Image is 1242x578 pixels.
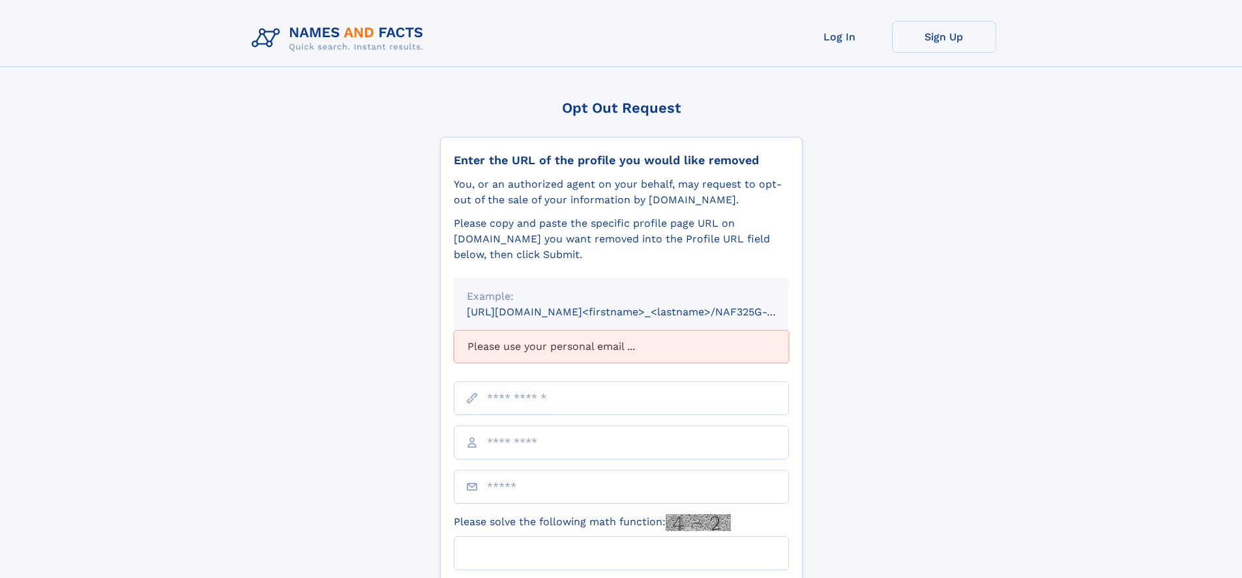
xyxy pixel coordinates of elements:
img: Logo Names and Facts [246,21,434,56]
small: [URL][DOMAIN_NAME]<firstname>_<lastname>/NAF325G-xxxxxxxx [467,306,814,318]
div: Example: [467,289,776,304]
div: Opt Out Request [440,100,803,116]
div: Please copy and paste the specific profile page URL on [DOMAIN_NAME] you want removed into the Pr... [454,216,789,263]
a: Sign Up [892,21,996,53]
a: Log In [788,21,892,53]
div: You, or an authorized agent on your behalf, may request to opt-out of the sale of your informatio... [454,177,789,208]
div: Please use your personal email ... [454,330,789,363]
div: Enter the URL of the profile you would like removed [454,153,789,167]
label: Please solve the following math function: [454,514,731,531]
